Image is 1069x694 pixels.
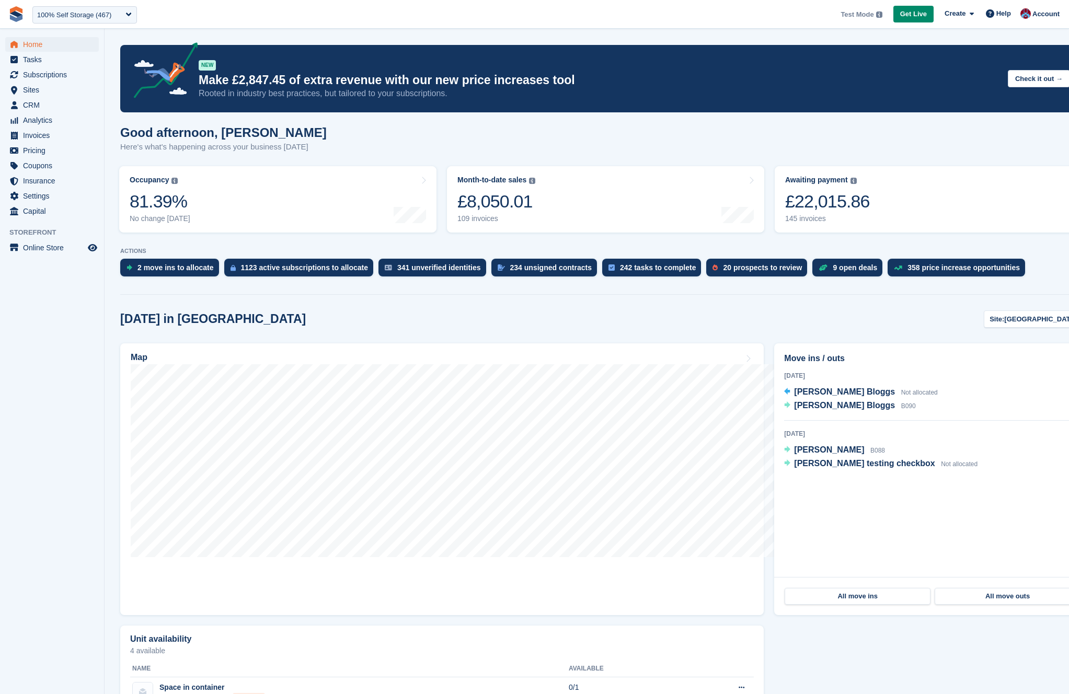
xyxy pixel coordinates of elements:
span: Not allocated [941,460,978,468]
a: menu [5,173,99,188]
div: Month-to-date sales [457,176,526,184]
img: deal-1b604bf984904fb50ccaf53a9ad4b4a5d6e5aea283cecdc64d6e3604feb123c2.svg [819,264,827,271]
a: Map [120,343,764,615]
a: menu [5,52,99,67]
span: Get Live [900,9,927,19]
div: £22,015.86 [785,191,870,212]
span: Invoices [23,128,86,143]
p: Rooted in industry best practices, but tailored to your subscriptions. [199,88,999,99]
a: menu [5,83,99,97]
img: icon-info-grey-7440780725fd019a000dd9b08b2336e03edf1995a4989e88bcd33f0948082b44.svg [850,178,857,184]
span: Storefront [9,227,104,238]
img: icon-info-grey-7440780725fd019a000dd9b08b2336e03edf1995a4989e88bcd33f0948082b44.svg [171,178,178,184]
img: verify_identity-adf6edd0f0f0b5bbfe63781bf79b02c33cf7c696d77639b501bdc392416b5a36.svg [385,264,392,271]
span: Not allocated [901,389,938,396]
span: B088 [870,447,885,454]
a: 234 unsigned contracts [491,259,602,282]
img: active_subscription_to_allocate_icon-d502201f5373d7db506a760aba3b589e785aa758c864c3986d89f69b8ff3... [231,264,236,271]
img: contract_signature_icon-13c848040528278c33f63329250d36e43548de30e8caae1d1a13099fd9432cc5.svg [498,264,505,271]
a: [PERSON_NAME] testing checkbox Not allocated [784,457,978,471]
img: price_increase_opportunities-93ffe204e8149a01c8c9dc8f82e8f89637d9d84a8eef4429ea346261dce0b2c0.svg [894,265,902,270]
div: 1123 active subscriptions to allocate [241,263,369,272]
div: £8,050.01 [457,191,535,212]
h2: Unit availability [130,634,191,644]
a: 358 price increase opportunities [888,259,1030,282]
span: Account [1032,9,1060,19]
span: CRM [23,98,86,112]
div: 81.39% [130,191,190,212]
p: Here's what's happening across your business [DATE] [120,141,327,153]
a: menu [5,67,99,82]
span: [PERSON_NAME] testing checkbox [794,459,935,468]
span: Sites [23,83,86,97]
a: [PERSON_NAME] Bloggs B090 [784,399,915,413]
a: Occupancy 81.39% No change [DATE] [119,166,436,233]
h1: Good afternoon, [PERSON_NAME] [120,125,327,140]
img: move_ins_to_allocate_icon-fdf77a2bb77ea45bf5b3d319d69a93e2d87916cf1d5bf7949dd705db3b84f3ca.svg [127,264,132,271]
div: 2 move ins to allocate [137,263,214,272]
div: NEW [199,60,216,71]
a: menu [5,240,99,255]
div: 341 unverified identities [397,263,481,272]
a: menu [5,128,99,143]
a: 20 prospects to review [706,259,812,282]
span: Help [996,8,1011,19]
div: 9 open deals [833,263,877,272]
img: David Hughes [1020,8,1031,19]
span: Pricing [23,143,86,158]
div: Space in container [159,682,265,693]
h2: [DATE] in [GEOGRAPHIC_DATA] [120,312,306,326]
span: Insurance [23,173,86,188]
a: 1123 active subscriptions to allocate [224,259,379,282]
span: Home [23,37,86,52]
p: 4 available [130,647,754,654]
a: 2 move ins to allocate [120,259,224,282]
a: Month-to-date sales £8,050.01 109 invoices [447,166,764,233]
div: 242 tasks to complete [620,263,696,272]
a: menu [5,98,99,112]
span: [PERSON_NAME] Bloggs [794,401,895,410]
a: [PERSON_NAME] B088 [784,444,885,457]
div: 358 price increase opportunities [907,263,1020,272]
span: Subscriptions [23,67,86,82]
span: Create [945,8,965,19]
div: Awaiting payment [785,176,848,184]
a: menu [5,158,99,173]
span: B090 [901,402,916,410]
a: menu [5,204,99,218]
a: menu [5,113,99,128]
img: price-adjustments-announcement-icon-8257ccfd72463d97f412b2fc003d46551f7dbcb40ab6d574587a9cd5c0d94... [125,42,198,102]
a: [PERSON_NAME] Bloggs Not allocated [784,386,937,399]
a: 341 unverified identities [378,259,491,282]
span: Online Store [23,240,86,255]
div: 109 invoices [457,214,535,223]
a: 242 tasks to complete [602,259,707,282]
a: Preview store [86,241,99,254]
span: Test Mode [841,9,873,20]
th: Name [130,661,569,677]
th: Available [569,661,683,677]
span: Analytics [23,113,86,128]
div: 234 unsigned contracts [510,263,592,272]
a: Get Live [893,6,934,23]
img: stora-icon-8386f47178a22dfd0bd8f6a31ec36ba5ce8667c1dd55bd0f319d3a0aa187defe.svg [8,6,24,22]
img: prospect-51fa495bee0391a8d652442698ab0144808aea92771e9ea1ae160a38d050c398.svg [712,264,718,271]
span: [PERSON_NAME] [794,445,864,454]
img: icon-info-grey-7440780725fd019a000dd9b08b2336e03edf1995a4989e88bcd33f0948082b44.svg [876,11,882,18]
div: 100% Self Storage (467) [37,10,111,20]
img: icon-info-grey-7440780725fd019a000dd9b08b2336e03edf1995a4989e88bcd33f0948082b44.svg [529,178,535,184]
span: [PERSON_NAME] Bloggs [794,387,895,396]
img: task-75834270c22a3079a89374b754ae025e5fb1db73e45f91037f5363f120a921f8.svg [608,264,615,271]
div: No change [DATE] [130,214,190,223]
a: menu [5,37,99,52]
a: menu [5,189,99,203]
h2: Map [131,353,147,362]
a: 9 open deals [812,259,888,282]
p: Make £2,847.45 of extra revenue with our new price increases tool [199,73,999,88]
div: 20 prospects to review [723,263,802,272]
span: Tasks [23,52,86,67]
a: menu [5,143,99,158]
span: Settings [23,189,86,203]
div: 145 invoices [785,214,870,223]
a: All move ins [785,588,930,605]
